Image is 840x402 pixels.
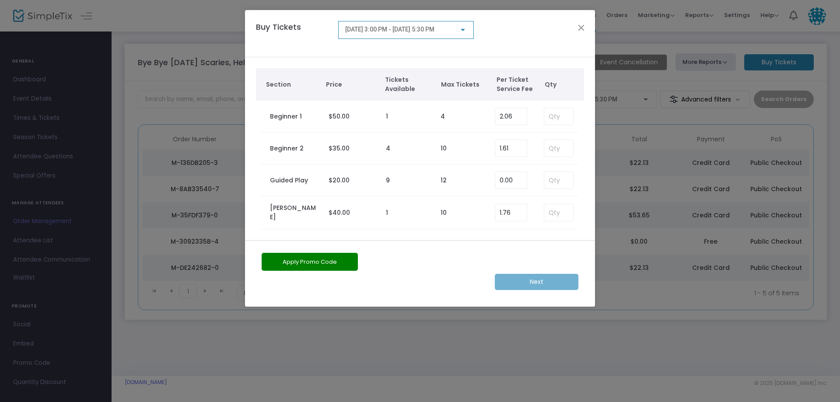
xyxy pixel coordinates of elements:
[544,140,573,157] input: Qty
[385,75,432,94] span: Tickets Available
[329,208,350,217] span: $40.00
[386,208,388,217] label: 1
[386,176,390,185] label: 9
[345,26,434,33] span: [DATE] 3:00 PM - [DATE] 5:30 PM
[544,108,573,125] input: Qty
[544,172,573,189] input: Qty
[252,21,334,46] h4: Buy Tickets
[441,208,447,217] label: 10
[270,112,302,121] label: Beginner 1
[545,80,580,89] span: Qty
[495,108,527,125] input: Enter Service Fee
[495,204,527,221] input: Enter Service Fee
[495,140,527,157] input: Enter Service Fee
[262,253,358,271] button: Apply Promo Code
[386,112,388,121] label: 1
[329,112,350,121] span: $50.00
[386,144,390,153] label: 4
[270,144,304,153] label: Beginner 2
[329,144,350,153] span: $35.00
[576,22,587,33] button: Close
[441,176,447,185] label: 12
[270,176,308,185] label: Guided Play
[266,80,318,89] span: Section
[495,172,527,189] input: Enter Service Fee
[441,144,447,153] label: 10
[270,203,320,222] label: [PERSON_NAME]
[329,176,350,185] span: $20.00
[441,80,488,89] span: Max Tickets
[326,80,376,89] span: Price
[544,204,573,221] input: Qty
[497,75,540,94] span: Per Ticket Service Fee
[441,112,445,121] label: 4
